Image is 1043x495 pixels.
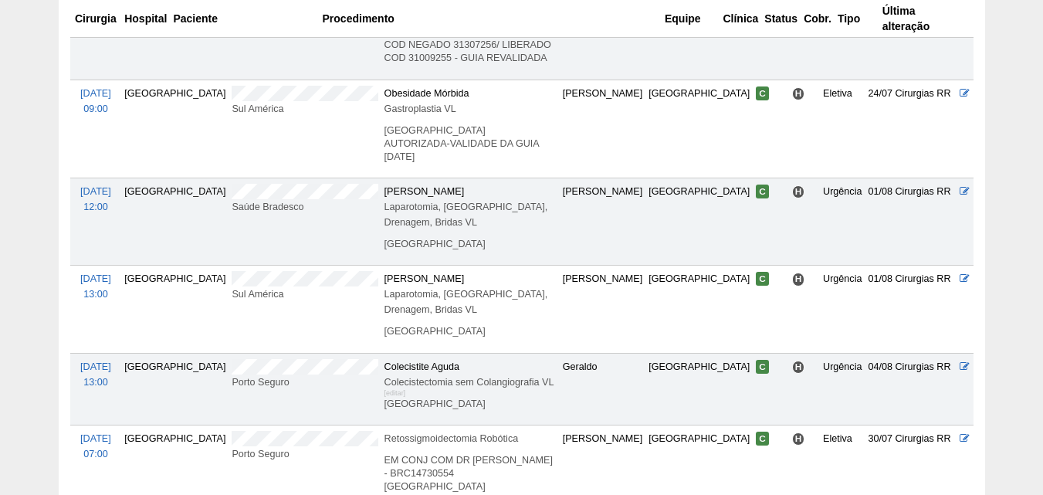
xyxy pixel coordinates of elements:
[232,101,378,117] div: Sul América
[384,385,406,401] div: [editar]
[756,432,769,446] span: Confirmada
[384,375,557,390] div: Colecistectomia sem Colangiografia VL
[232,375,378,390] div: Porto Seguro
[381,80,560,178] td: Obesidade Mórbida
[756,360,769,374] span: Confirmada
[80,88,111,114] a: [DATE] 09:00
[645,178,753,265] td: [GEOGRAPHIC_DATA]
[384,286,557,317] div: Laparotomia, [GEOGRAPHIC_DATA], Drenagem, Bridas VL
[960,186,970,197] a: Editar
[792,432,805,446] span: Hospital
[645,353,753,425] td: [GEOGRAPHIC_DATA]
[80,186,111,197] span: [DATE]
[121,178,229,265] td: [GEOGRAPHIC_DATA]
[80,433,111,459] a: [DATE] 07:00
[384,398,557,411] p: [GEOGRAPHIC_DATA]
[384,199,557,230] div: Laparotomia, [GEOGRAPHIC_DATA], Drenagem, Bridas VL
[820,178,865,265] td: Urgência
[384,431,557,446] div: Retossigmoidectomia Robótica
[792,273,805,286] span: Hospital
[83,449,108,459] span: 07:00
[756,272,769,286] span: Confirmada
[792,87,805,100] span: Hospital
[645,266,753,353] td: [GEOGRAPHIC_DATA]
[560,353,646,425] td: Geraldo
[384,325,557,338] p: [GEOGRAPHIC_DATA]
[865,353,957,425] td: 04/08 Cirurgias RR
[80,433,111,444] span: [DATE]
[80,361,111,372] span: [DATE]
[121,266,229,353] td: [GEOGRAPHIC_DATA]
[121,353,229,425] td: [GEOGRAPHIC_DATA]
[381,178,560,265] td: [PERSON_NAME]
[792,361,805,374] span: Hospital
[80,186,111,212] a: [DATE] 12:00
[83,103,108,114] span: 09:00
[865,178,957,265] td: 01/08 Cirurgias RR
[820,353,865,425] td: Urgência
[384,238,557,251] p: [GEOGRAPHIC_DATA]
[820,80,865,178] td: Eletiva
[756,86,769,100] span: Confirmada
[232,446,378,462] div: Porto Seguro
[560,266,646,353] td: [PERSON_NAME]
[645,80,753,178] td: [GEOGRAPHIC_DATA]
[83,289,108,300] span: 13:00
[865,266,957,353] td: 01/08 Cirurgias RR
[381,266,560,353] td: [PERSON_NAME]
[960,433,970,444] a: Editar
[384,12,557,65] p: AUTORIZAÇÃO PARCIAL, DR [PERSON_NAME] DE ACORDO COM COD NEGADO 31307256/ LIBERADO COD 31009255 - ...
[80,88,111,99] span: [DATE]
[792,185,805,198] span: Hospital
[83,202,108,212] span: 12:00
[232,199,378,215] div: Saúde Bradesco
[960,88,970,99] a: Editar
[560,80,646,178] td: [PERSON_NAME]
[381,353,560,425] td: Colecistite Aguda
[865,80,957,178] td: 24/07 Cirurgias RR
[121,80,229,178] td: [GEOGRAPHIC_DATA]
[232,286,378,302] div: Sul América
[80,273,111,284] span: [DATE]
[960,361,970,372] a: Editar
[80,361,111,388] a: [DATE] 13:00
[384,101,557,117] div: Gastroplastia VL
[960,273,970,284] a: Editar
[756,185,769,198] span: Confirmada
[820,266,865,353] td: Urgência
[83,377,108,388] span: 13:00
[384,124,557,164] p: [GEOGRAPHIC_DATA] AUTORIZADA-VALIDADE DA GUIA [DATE]
[80,273,111,300] a: [DATE] 13:00
[560,178,646,265] td: [PERSON_NAME]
